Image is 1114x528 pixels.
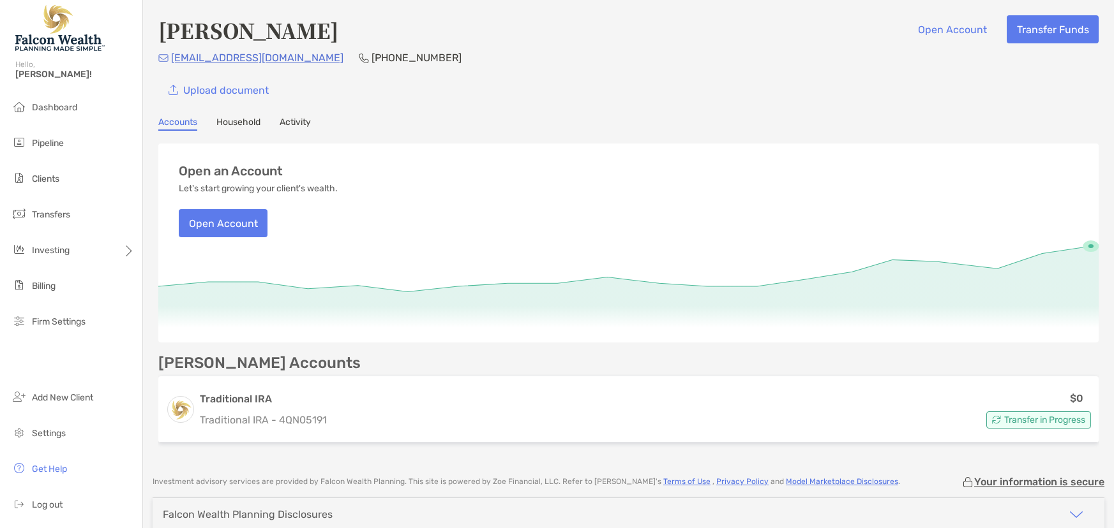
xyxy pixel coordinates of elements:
button: Open Account [179,209,267,237]
span: Transfer in Progress [1004,416,1085,423]
span: Firm Settings [32,316,86,327]
img: get-help icon [11,460,27,476]
a: Household [216,117,260,131]
img: settings icon [11,425,27,440]
img: logout icon [11,496,27,511]
img: transfers icon [11,206,27,221]
h3: Open an Account [179,164,283,179]
img: logo account [168,397,193,422]
button: Transfer Funds [1007,15,1099,43]
span: Transfers [32,209,70,220]
p: Traditional IRA - 4QN05191 [200,412,327,428]
a: Model Marketplace Disclosures [786,477,898,486]
p: [EMAIL_ADDRESS][DOMAIN_NAME] [171,50,343,66]
span: Pipeline [32,138,64,149]
img: clients icon [11,170,27,186]
a: Privacy Policy [716,477,769,486]
img: investing icon [11,242,27,257]
p: [PERSON_NAME] Accounts [158,355,361,371]
a: Terms of Use [663,477,711,486]
a: Upload document [158,76,278,104]
img: firm-settings icon [11,313,27,328]
h3: Traditional IRA [200,392,327,407]
span: Add New Client [32,392,93,403]
div: Falcon Wealth Planning Disclosures [163,508,333,520]
img: add_new_client icon [11,389,27,404]
img: Account Status icon [992,415,1001,424]
p: $0 [1070,390,1083,406]
h4: [PERSON_NAME] [158,15,338,45]
img: Phone Icon [359,53,369,63]
p: [PHONE_NUMBER] [372,50,462,66]
img: icon arrow [1069,507,1084,522]
img: Email Icon [158,54,169,62]
span: Dashboard [32,102,77,113]
img: Falcon Wealth Planning Logo [15,5,105,51]
span: Log out [32,499,63,510]
a: Accounts [158,117,197,131]
span: Clients [32,173,59,184]
span: Billing [32,281,56,291]
img: billing icon [11,277,27,293]
span: [PERSON_NAME]! [15,69,135,80]
img: pipeline icon [11,135,27,150]
img: dashboard icon [11,99,27,114]
p: Investment advisory services are provided by Falcon Wealth Planning . This site is powered by Zoe... [153,477,900,487]
img: button icon [169,85,178,96]
span: Investing [32,245,70,256]
p: Let's start growing your client's wealth. [179,184,338,194]
p: Your information is secure [974,476,1104,488]
span: Get Help [32,464,67,474]
span: Settings [32,428,66,439]
button: Open Account [908,15,997,43]
a: Activity [280,117,311,131]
